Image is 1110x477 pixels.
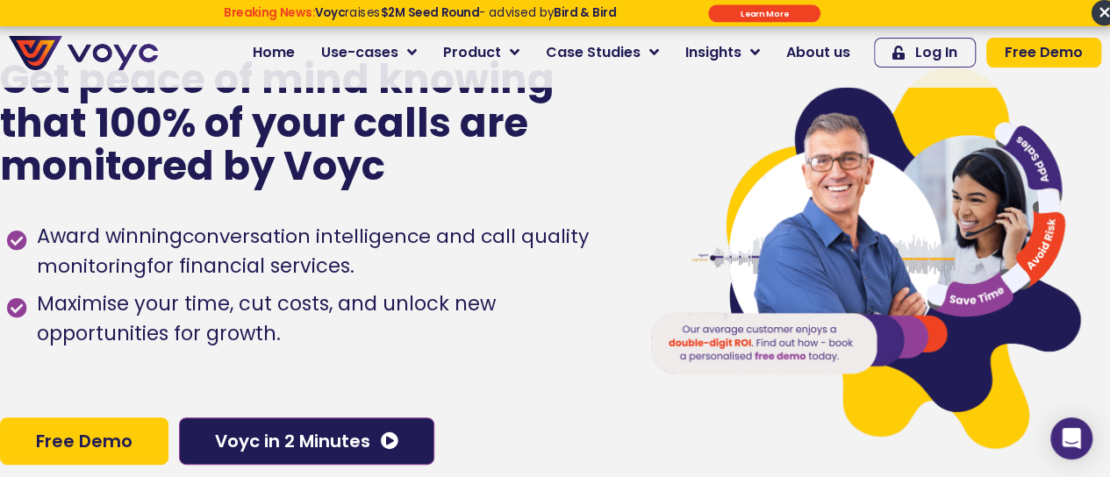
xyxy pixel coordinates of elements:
[986,38,1101,68] a: Free Demo
[179,417,434,465] a: Voyc in 2 Minutes
[430,35,533,70] a: Product
[253,42,295,63] span: Home
[315,4,345,21] strong: Voyc
[533,35,672,70] a: Case Studies
[32,222,615,281] span: Award winning for financial services.
[226,70,269,90] span: Phone
[786,42,850,63] span: About us
[708,4,820,22] div: Submit
[685,42,741,63] span: Insights
[321,42,398,63] span: Use-cases
[308,35,430,70] a: Use-cases
[226,142,285,162] span: Job title
[1005,46,1083,60] span: Free Demo
[672,35,773,70] a: Insights
[554,4,616,21] strong: Bird & Bird
[443,42,501,63] span: Product
[9,36,158,70] img: voyc-full-logo
[224,4,315,21] strong: Breaking News:
[164,5,675,33] div: Breaking News: Voyc raises $2M Seed Round - advised by Bird & Bird
[380,4,479,21] strong: $2M Seed Round
[315,4,616,21] span: raises - advised by
[32,289,615,349] span: Maximise your time, cut costs, and unlock new opportunities for growth.
[546,42,641,63] span: Case Studies
[1050,417,1092,459] div: Open Intercom Messenger
[874,38,976,68] a: Log In
[915,46,957,60] span: Log In
[773,35,863,70] a: About us
[240,35,308,70] a: Home
[215,432,370,450] span: Voyc in 2 Minutes
[36,432,132,450] span: Free Demo
[37,223,589,280] h1: conversation intelligence and call quality monitoring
